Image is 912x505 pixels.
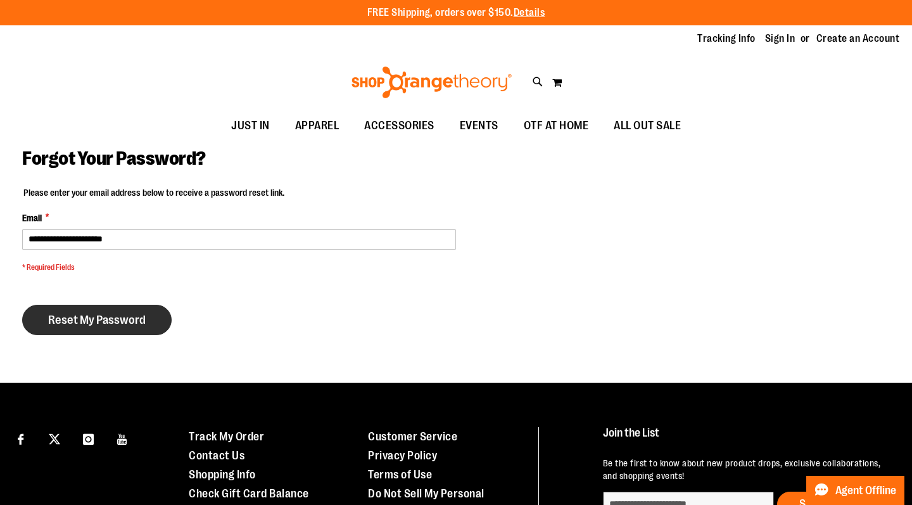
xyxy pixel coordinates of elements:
a: Visit our Instagram page [77,427,99,449]
img: Shop Orangetheory [350,67,514,98]
span: ALL OUT SALE [614,112,681,140]
a: Shopping Info [189,468,256,481]
span: EVENTS [460,112,498,140]
span: APPAREL [295,112,339,140]
legend: Please enter your email address below to receive a password reset link. [22,186,286,199]
span: Reset My Password [48,313,146,327]
span: Forgot Your Password? [22,148,206,169]
span: JUST IN [231,112,270,140]
a: Terms of Use [368,468,432,481]
span: ACCESSORIES [364,112,434,140]
a: Visit our X page [44,427,66,449]
a: Check Gift Card Balance [189,487,309,500]
a: Visit our Youtube page [111,427,134,449]
span: Email [22,212,42,224]
a: Sign In [765,32,795,46]
span: * Required Fields [22,262,456,273]
a: Details [514,7,545,18]
img: Twitter [49,433,60,445]
button: Agent Offline [806,476,904,505]
p: Be the first to know about new product drops, exclusive collaborations, and shopping events! [603,457,888,482]
a: Track My Order [189,430,264,443]
a: Customer Service [368,430,457,443]
h4: Join the List [603,427,888,451]
a: Contact Us [189,449,244,462]
a: Privacy Policy [368,449,437,462]
button: Reset My Password [22,305,172,335]
span: OTF AT HOME [524,112,589,140]
p: FREE Shipping, orders over $150. [367,6,545,20]
a: Create an Account [816,32,900,46]
span: Agent Offline [835,485,896,497]
a: Tracking Info [697,32,756,46]
a: Visit our Facebook page [9,427,32,449]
